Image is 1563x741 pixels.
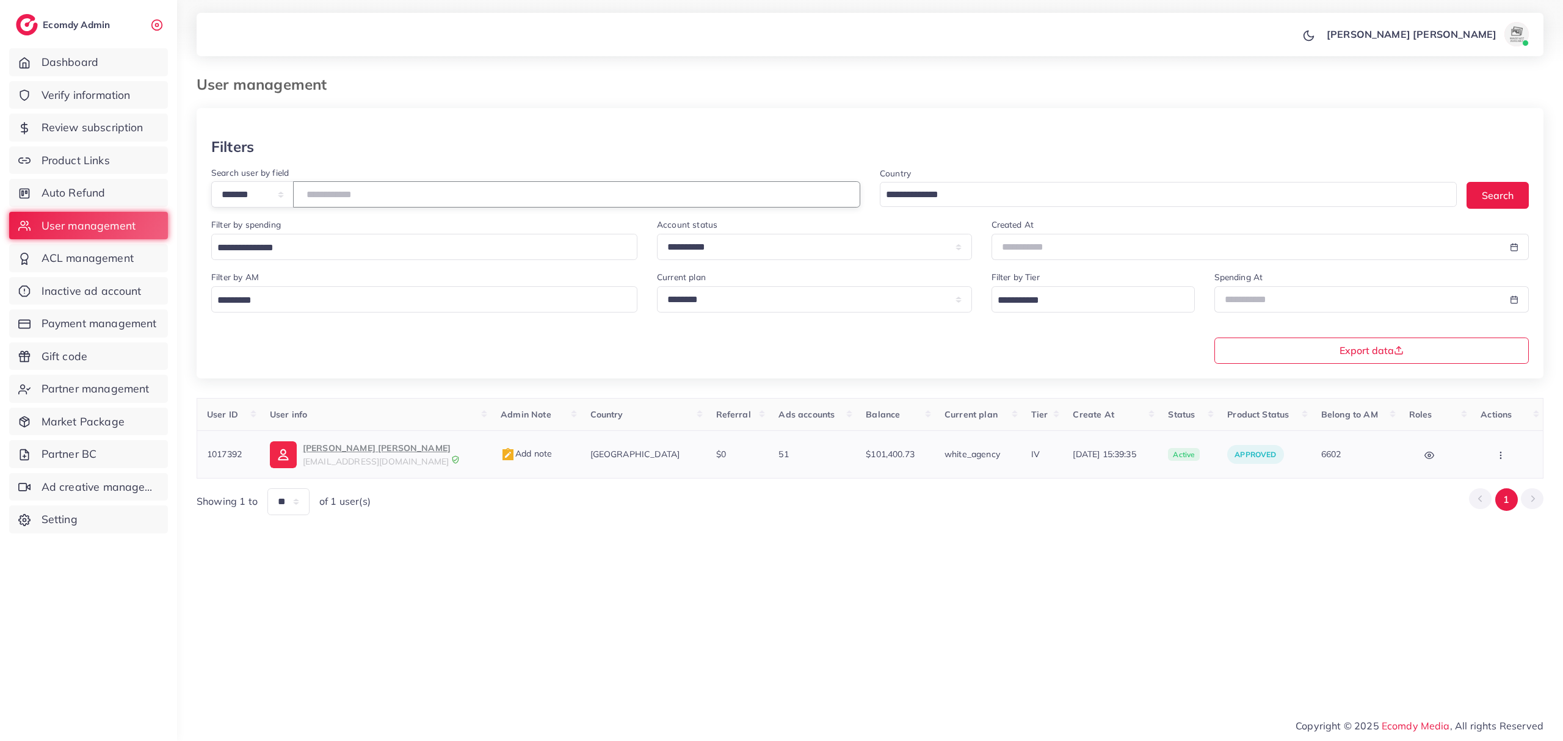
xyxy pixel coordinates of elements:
p: [PERSON_NAME] [PERSON_NAME] [303,441,451,455]
a: ACL management [9,244,168,272]
span: approved [1235,450,1276,459]
h3: User management [197,76,336,93]
img: 9CAL8B2pu8EFxCJHYAAAAldEVYdGRhdGU6Y3JlYXRlADIwMjItMTItMDlUMDQ6NTg6MzkrMDA6MDBXSlgLAAAAJXRFWHRkYXR... [451,455,460,464]
span: Admin Note [501,409,551,420]
span: [GEOGRAPHIC_DATA] [590,449,680,460]
span: Dashboard [42,54,98,70]
button: Search [1467,182,1529,208]
img: ic-user-info.36bf1079.svg [270,441,297,468]
label: Created At [992,219,1034,231]
button: Export data [1214,338,1529,364]
label: Filter by Tier [992,271,1040,283]
span: Current plan [945,409,998,420]
span: white_agency [945,449,1000,460]
a: Inactive ad account [9,277,168,305]
a: logoEcomdy Admin [16,14,113,35]
span: Tier [1031,409,1048,420]
a: Payment management [9,309,168,338]
label: Search user by field [211,167,289,179]
span: Ad creative management [42,479,159,495]
span: Create At [1073,409,1114,420]
label: Filter by spending [211,219,281,231]
span: [EMAIL_ADDRESS][DOMAIN_NAME] [303,456,449,467]
span: Market Package [42,414,125,430]
p: [PERSON_NAME] [PERSON_NAME] [1327,27,1496,42]
input: Search for option [882,186,1441,204]
span: active [1168,448,1200,461]
label: Account status [657,219,717,231]
button: Go to page 1 [1495,488,1518,511]
span: Status [1168,409,1195,420]
a: Gift code [9,342,168,370]
span: Auto Refund [42,185,106,201]
span: User info [270,409,307,420]
a: Market Package [9,408,168,436]
a: Partner management [9,375,168,403]
a: Ad creative management [9,473,168,501]
span: [DATE] 15:39:35 [1073,448,1148,460]
input: Search for option [213,239,622,258]
span: , All rights Reserved [1450,718,1543,733]
span: Export data [1340,345,1404,355]
span: Actions [1481,409,1512,420]
a: Verify information [9,81,168,109]
a: Partner BC [9,440,168,468]
span: of 1 user(s) [319,494,371,508]
h3: Filters [211,138,254,156]
span: $101,400.73 [866,449,915,460]
span: Product Links [42,153,110,168]
span: User ID [207,409,238,420]
input: Search for option [993,291,1179,310]
div: Search for option [211,234,637,260]
span: Belong to AM [1321,409,1378,420]
span: User management [42,218,136,234]
a: Product Links [9,146,168,175]
span: IV [1031,449,1040,460]
div: Search for option [880,182,1457,207]
a: Setting [9,505,168,533]
span: Ads accounts [778,409,835,420]
a: Review subscription [9,114,168,142]
h2: Ecomdy Admin [43,19,113,31]
span: 1017392 [207,449,242,460]
ul: Pagination [1469,488,1543,511]
img: avatar [1504,22,1529,46]
span: Review subscription [42,120,143,136]
span: Add note [501,448,552,459]
span: Payment management [42,316,157,331]
a: Dashboard [9,48,168,76]
a: [PERSON_NAME] [PERSON_NAME][EMAIL_ADDRESS][DOMAIN_NAME] [270,441,481,468]
span: Verify information [42,87,131,103]
div: Search for option [992,286,1195,313]
span: ACL management [42,250,134,266]
span: Showing 1 to [197,494,258,508]
span: Product Status [1227,409,1289,420]
span: Copyright © 2025 [1296,718,1543,733]
a: Auto Refund [9,179,168,207]
label: Current plan [657,271,706,283]
span: Partner management [42,381,150,397]
span: Partner BC [42,446,97,462]
div: Search for option [211,286,637,313]
span: $0 [716,449,726,460]
img: admin_note.cdd0b510.svg [501,447,515,462]
a: [PERSON_NAME] [PERSON_NAME]avatar [1320,22,1534,46]
a: User management [9,212,168,240]
span: Referral [716,409,751,420]
img: logo [16,14,38,35]
span: 51 [778,449,788,460]
label: Filter by AM [211,271,259,283]
span: Inactive ad account [42,283,142,299]
a: Ecomdy Media [1382,720,1450,732]
label: Country [880,167,911,179]
span: Roles [1409,409,1432,420]
span: Balance [866,409,900,420]
input: Search for option [213,291,622,310]
span: Setting [42,511,78,527]
label: Spending At [1214,271,1263,283]
span: Gift code [42,349,87,364]
span: 6602 [1321,449,1341,460]
span: Country [590,409,623,420]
